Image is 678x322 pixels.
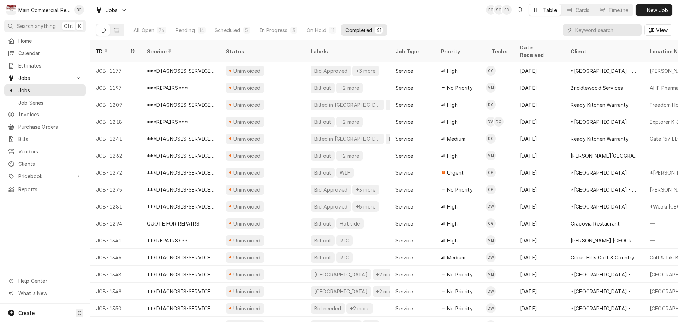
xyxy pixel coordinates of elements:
span: High [447,152,458,159]
div: Techs [492,48,509,55]
span: No Priority [447,305,473,312]
div: DC [494,117,504,127]
div: Service [395,118,413,125]
div: Uninvoiced [233,169,261,176]
div: [DATE] [514,147,565,164]
div: Labels [311,48,384,55]
span: High [447,220,458,227]
span: Home [18,37,82,45]
div: Ready Kitchen Warranty [571,135,629,142]
div: [DATE] [514,198,565,215]
div: DC [486,100,496,110]
div: Uninvoiced [233,305,261,312]
div: [PERSON_NAME] [GEOGRAPHIC_DATA] [571,237,638,244]
span: K [78,22,81,30]
div: RIC [339,254,350,261]
div: JOB-1218 [90,113,141,130]
div: 74 [159,27,165,34]
div: CG [486,168,496,177]
a: Job Series [4,97,86,109]
div: [DATE] [514,96,565,113]
div: JOB-1346 [90,249,141,266]
div: *[GEOGRAPHIC_DATA] - Culinary [571,186,638,193]
button: Search anythingCtrlK [4,20,86,32]
div: [DATE] [514,130,565,147]
div: Service [395,237,413,244]
span: Help Center [18,277,82,285]
div: Billed in [GEOGRAPHIC_DATA] [314,135,381,142]
span: Estimates [18,62,82,69]
a: Invoices [4,109,86,120]
div: Uninvoiced [233,152,261,159]
div: Service [395,288,413,295]
div: Bookkeeper Main Commercial's Avatar [486,5,496,15]
div: Dorian Wertz's Avatar [486,201,496,211]
div: DC [486,134,496,144]
div: Mike Marchese's Avatar [486,235,496,245]
span: High [447,118,458,125]
div: Bookkeeper Main Commercial's Avatar [74,5,84,15]
span: Create [18,310,35,316]
div: +2 more [388,101,409,109]
button: View [644,24,672,36]
div: Uninvoiced [233,135,261,142]
div: Bid needed [314,305,342,312]
div: [DATE] [514,300,565,317]
div: +2 more [339,84,360,92]
div: JOB-1350 [90,300,141,317]
span: Job Series [18,99,82,106]
span: C [78,309,81,317]
div: JOB-1209 [90,96,141,113]
div: DW [486,201,496,211]
div: *[GEOGRAPHIC_DATA] [571,169,627,176]
div: JOB-1294 [90,215,141,232]
a: Reports [4,183,86,195]
div: Sharon Campbell's Avatar [502,5,512,15]
div: Dorian Wertz's Avatar [486,252,496,262]
a: Home [4,35,86,47]
div: 3 [292,27,296,34]
div: Bid Approved [314,186,348,193]
span: Medium [447,135,465,142]
span: High [447,101,458,109]
div: Pending [176,27,195,34]
div: Scheduled [215,27,240,34]
div: Caleb Gorton's Avatar [486,218,496,228]
div: MM [486,235,496,245]
div: [DATE] [514,232,565,249]
div: Client [571,48,637,55]
span: No Priority [447,271,473,278]
div: Citrus Hills Golf & Country Club [571,254,638,261]
div: JOB-1275 [90,181,141,198]
div: Uninvoiced [233,254,261,261]
a: Purchase Orders [4,121,86,133]
div: BC [486,5,496,15]
div: JOB-1262 [90,147,141,164]
span: No Priority [447,84,473,92]
div: Caleb Gorton's Avatar [486,66,496,76]
button: Open search [515,4,526,16]
div: JOB-1197 [90,79,141,96]
div: BC [74,5,84,15]
div: JOB-1272 [90,164,141,181]
div: [GEOGRAPHIC_DATA] [314,271,368,278]
div: Service [395,67,413,75]
span: Clients [18,160,82,168]
div: QUOTE FOR REPAIRS [147,220,200,227]
span: Jobs [106,6,118,14]
div: Status [226,48,298,55]
a: Go to What's New [4,287,86,299]
div: Service [395,135,413,142]
button: New Job [636,4,672,16]
div: CG [486,218,496,228]
div: *[GEOGRAPHIC_DATA] - Culinary [571,288,638,295]
div: +5 more [355,203,376,210]
div: SC [502,5,512,15]
div: 14 [199,27,204,34]
div: 5 [245,27,249,34]
div: On Hold [307,27,326,34]
span: No Priority [447,186,473,193]
div: Uninvoiced [233,101,261,109]
div: DW [486,286,496,296]
span: Ctrl [64,22,73,30]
